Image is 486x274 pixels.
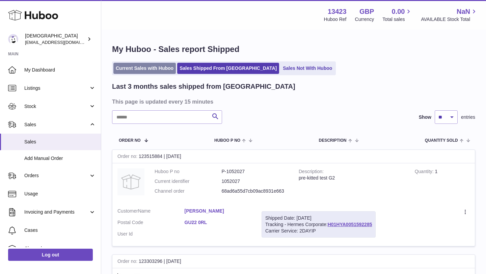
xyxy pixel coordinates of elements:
[421,16,478,23] span: AVAILABLE Stock Total
[382,16,412,23] span: Total sales
[24,172,89,179] span: Orders
[392,7,405,16] span: 0.00
[262,211,376,238] div: Tracking - Hermes Corporate:
[299,175,405,181] div: pre-kitted test G2
[24,139,96,145] span: Sales
[355,16,374,23] div: Currency
[8,34,18,44] img: olgazyuz@outlook.com
[425,138,458,143] span: Quantity Sold
[24,227,96,234] span: Cases
[117,168,144,195] img: no-photo.jpg
[419,114,431,120] label: Show
[328,7,347,16] strong: 13423
[265,228,372,234] div: Carrier Service: 2DAYIP
[328,222,372,227] a: H01HYA0051592285
[112,82,295,91] h2: Last 3 months sales shipped from [GEOGRAPHIC_DATA]
[113,63,176,74] a: Current Sales with Huboo
[24,191,96,197] span: Usage
[324,16,347,23] div: Huboo Ref
[222,188,289,194] dd: 68ad6a55d7cb09ac8931e663
[25,33,86,46] div: [DEMOGRAPHIC_DATA]
[410,163,475,203] td: 1
[185,219,252,226] a: GU22 0RL
[117,219,185,227] dt: Postal Code
[461,114,475,120] span: entries
[8,249,93,261] a: Log out
[155,188,222,194] dt: Channel order
[155,178,222,185] dt: Current identifier
[117,258,139,266] strong: Order no
[24,85,89,91] span: Listings
[359,7,374,16] strong: GBP
[117,154,139,161] strong: Order no
[112,98,474,105] h3: This page is updated every 15 minutes
[415,169,435,176] strong: Quantity
[421,7,478,23] a: NaN AVAILABLE Stock Total
[24,103,89,110] span: Stock
[112,44,475,55] h1: My Huboo - Sales report Shipped
[25,39,99,45] span: [EMAIL_ADDRESS][DOMAIN_NAME]
[155,168,222,175] dt: Huboo P no
[222,178,289,185] dd: 1052027
[112,150,475,163] div: 123515884 | [DATE]
[319,138,346,143] span: Description
[222,168,289,175] dd: P-1052027
[299,169,324,176] strong: Description
[117,231,185,237] dt: User Id
[24,67,96,73] span: My Dashboard
[265,215,372,221] div: Shipped Date: [DATE]
[24,155,96,162] span: Add Manual Order
[382,7,412,23] a: 0.00 Total sales
[117,208,185,216] dt: Name
[24,245,96,252] span: Channels
[214,138,240,143] span: Huboo P no
[280,63,334,74] a: Sales Not With Huboo
[24,209,89,215] span: Invoicing and Payments
[24,121,89,128] span: Sales
[119,138,141,143] span: Order No
[457,7,470,16] span: NaN
[117,208,138,214] span: Customer
[112,255,475,268] div: 123303296 | [DATE]
[177,63,279,74] a: Sales Shipped From [GEOGRAPHIC_DATA]
[185,208,252,214] a: [PERSON_NAME]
